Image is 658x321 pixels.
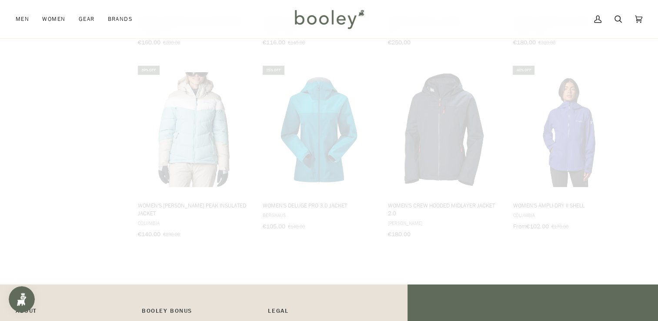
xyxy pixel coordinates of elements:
p: Pipeline_Footer Sub [268,306,385,320]
img: Booley [291,7,367,32]
span: Men [16,15,29,23]
span: Brands [107,15,133,23]
p: Pipeline_Footer Main [16,306,133,320]
span: Gear [79,15,95,23]
iframe: Button to open loyalty program pop-up [9,286,35,312]
p: Booley Bonus [142,306,259,320]
span: Women [42,15,65,23]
